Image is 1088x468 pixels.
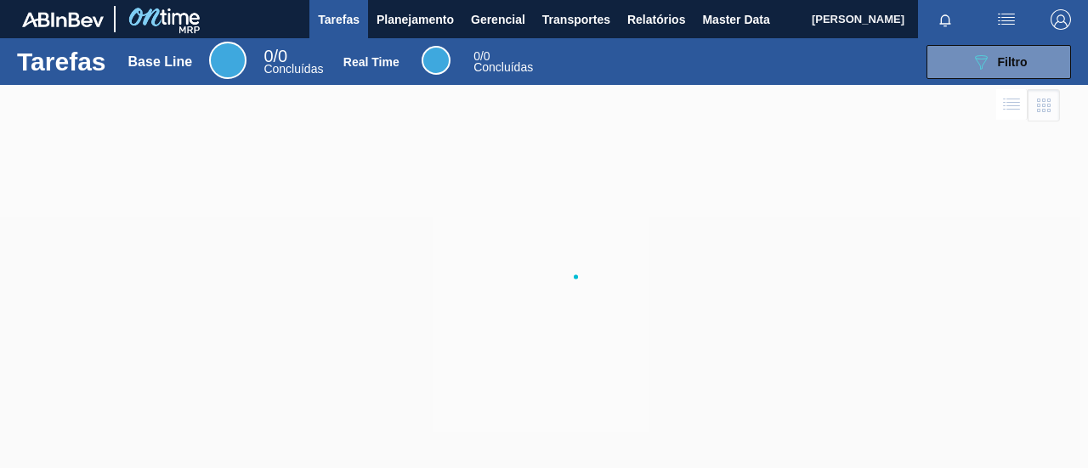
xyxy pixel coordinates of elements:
[473,51,533,73] div: Real Time
[473,60,533,74] span: Concluídas
[318,9,360,30] span: Tarefas
[263,47,273,65] span: 0
[343,55,399,69] div: Real Time
[542,9,610,30] span: Transportes
[918,8,972,31] button: Notificações
[17,52,106,71] h1: Tarefas
[128,54,193,70] div: Base Line
[263,49,323,75] div: Base Line
[1051,9,1071,30] img: Logout
[471,9,525,30] span: Gerencial
[998,55,1028,69] span: Filtro
[473,49,490,63] span: / 0
[22,12,104,27] img: TNhmsLtSVTkK8tSr43FrP2fwEKptu5GPRR3wAAAABJRU5ErkJggg==
[263,62,323,76] span: Concluídas
[627,9,685,30] span: Relatórios
[263,47,287,65] span: / 0
[377,9,454,30] span: Planejamento
[473,49,480,63] span: 0
[926,45,1071,79] button: Filtro
[422,46,450,75] div: Real Time
[996,9,1017,30] img: userActions
[209,42,246,79] div: Base Line
[702,9,769,30] span: Master Data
